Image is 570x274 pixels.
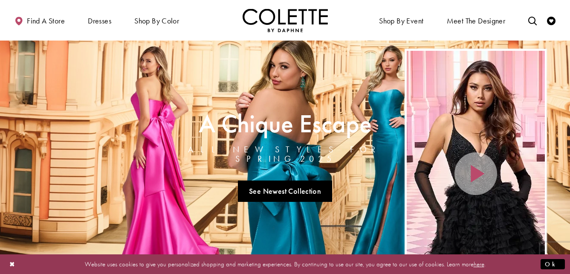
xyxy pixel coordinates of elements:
a: here [474,259,484,268]
p: Website uses cookies to give you personalized shopping and marketing experiences. By continuing t... [61,258,509,270]
a: See Newest Collection A Chique Escape All New Styles For Spring 2025 [238,181,333,202]
button: Close Dialog [5,257,20,271]
ul: Slider Links [165,177,405,205]
button: Submit Dialog [541,259,565,269]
